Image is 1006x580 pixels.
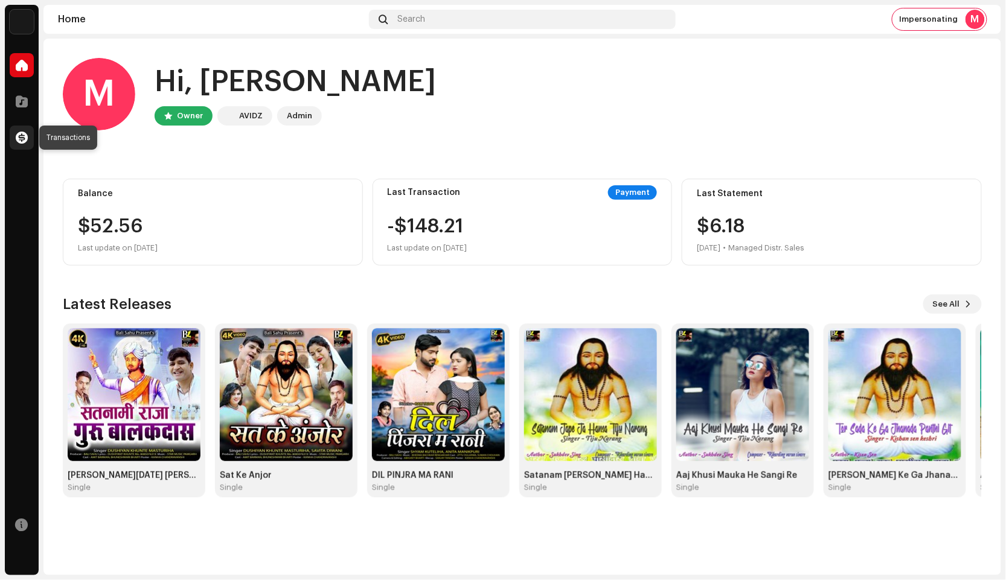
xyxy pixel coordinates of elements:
div: • [723,241,726,255]
div: [PERSON_NAME] Ke Ga Jhanada [PERSON_NAME] Git [828,471,961,480]
div: Single [372,483,395,492]
div: Sat Ke Anjor [220,471,353,480]
div: Owner [177,109,203,123]
div: Last Statement [697,189,967,199]
div: Single [828,483,851,492]
div: Hi, [PERSON_NAME] [155,63,436,101]
div: M [63,58,135,130]
div: DIL PINJRA MA RANI [372,471,505,480]
div: M [966,10,985,29]
img: 10d72f0b-d06a-424f-aeaa-9c9f537e57b6 [10,10,34,34]
div: Single [68,483,91,492]
re-o-card-value: Last Statement [682,179,982,266]
div: AVIDZ [239,109,263,123]
re-o-card-value: Balance [63,179,363,266]
div: Single [676,483,699,492]
div: Satanam [PERSON_NAME] Hansa [PERSON_NAME] [524,471,657,480]
div: Last update on [DATE] [78,241,348,255]
span: See All [933,292,960,316]
img: f0541b01-5561-498c-80ce-10a8aee2c566 [220,328,353,461]
div: Single [981,483,1004,492]
div: Single [220,483,243,492]
div: Home [58,14,364,24]
div: Last Transaction [388,188,461,197]
div: [PERSON_NAME][DATE] [PERSON_NAME] [68,471,200,480]
div: [DATE] [697,241,720,255]
img: 74a41996-2245-4a98-8786-b0fe3f2c2bd6 [524,328,657,461]
button: See All [923,295,982,314]
div: Aaj Khusi Mauka He Sangi Re [676,471,809,480]
img: a9078c61-094d-49a1-a56d-e4826cb7795a [68,328,200,461]
span: Impersonating [900,14,958,24]
img: 4f49973e-6d54-460a-aef5-24441c42328c [676,328,809,461]
span: Search [397,14,425,24]
div: Admin [287,109,312,123]
img: 4b396279-541d-4993-a5d8-84ce30843e48 [372,328,505,461]
h3: Latest Releases [63,295,171,314]
div: Single [524,483,547,492]
img: 10c3c973-2502-4624-96a6-1bd6594317e6 [828,328,961,461]
div: Payment [608,185,657,200]
img: 10d72f0b-d06a-424f-aeaa-9c9f537e57b6 [220,109,234,123]
div: Balance [78,189,348,199]
div: Managed Distr. Sales [728,241,804,255]
div: Last update on [DATE] [388,241,467,255]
